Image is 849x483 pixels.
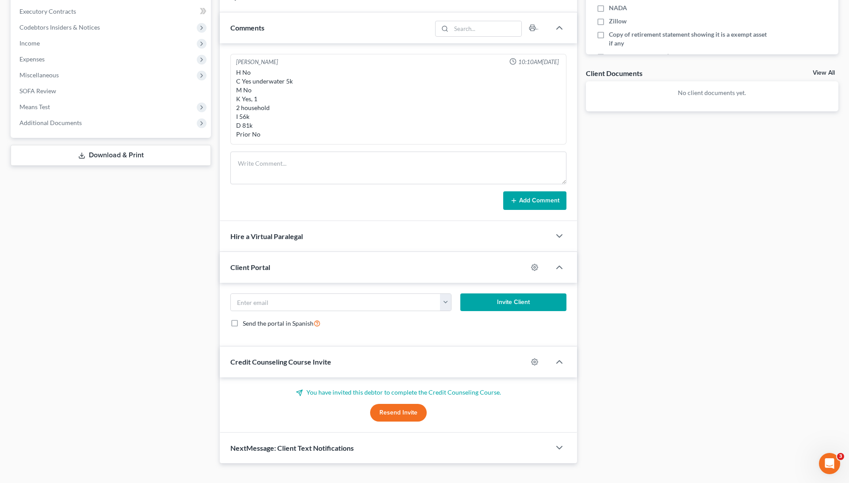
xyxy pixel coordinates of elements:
span: 3 [837,453,844,460]
span: Additional Documents [19,119,82,126]
span: Hire a Virtual Paralegal [230,232,303,240]
p: No client documents yet. [593,88,831,97]
span: Miscellaneous [19,71,59,79]
span: Client Portal [230,263,270,271]
input: Enter email [231,294,440,311]
a: Download & Print [11,145,211,166]
button: Resend Invite [370,404,427,422]
span: Copy of retirement statement showing it is a exempt asset if any [609,30,768,48]
span: Send the portal in Spanish [243,319,314,327]
span: Additional Creditors (Medical, or Creditors not on Credit Report) [609,52,768,70]
p: You have invited this debtor to complete the Credit Counseling Course. [230,388,566,397]
span: Credit Counseling Course Invite [230,357,331,366]
div: H No C Yes underwater 5k M No K Yes, 1 2 household I 56k D 81k Prior No [236,68,561,139]
span: Income [19,39,40,47]
a: SOFA Review [12,83,211,99]
button: Invite Client [460,293,566,311]
span: Zillow [609,17,627,26]
span: 10:10AM[DATE] [518,58,559,66]
a: Executory Contracts [12,4,211,19]
button: Add Comment [503,191,566,210]
input: Search... [451,21,521,36]
div: [PERSON_NAME] [236,58,278,66]
span: Executory Contracts [19,8,76,15]
span: Expenses [19,55,45,63]
span: SOFA Review [19,87,56,95]
a: View All [813,70,835,76]
iframe: Intercom live chat [819,453,840,474]
span: Codebtors Insiders & Notices [19,23,100,31]
span: Means Test [19,103,50,110]
span: NADA [609,4,627,12]
span: Comments [230,23,264,32]
div: Client Documents [586,68,642,78]
span: NextMessage: Client Text Notifications [230,444,354,452]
